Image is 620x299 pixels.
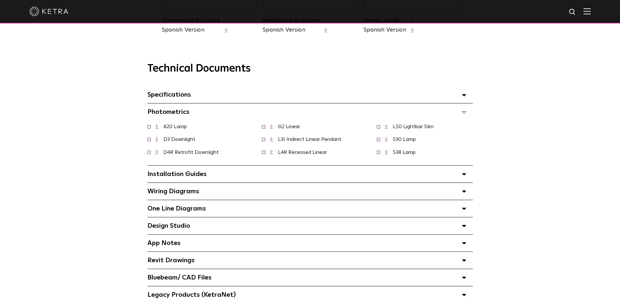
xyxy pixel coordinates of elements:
img: search icon [569,8,577,16]
a: LS0 Lightbar Slim [393,124,434,129]
span: App Notes [147,240,181,246]
a: L3I Indirect Linear Pendant [278,137,341,142]
a: A20 Lamp [163,124,187,129]
span: Photometrics [147,109,189,115]
a: D3 Downlight [163,137,195,142]
a: Spanish Version [162,26,220,34]
span: Bluebeam/ CAD Files [147,274,212,281]
a: S38 Lamp [393,150,416,155]
span: Design Studio [147,223,190,229]
a: G2 Linear [278,124,300,129]
a: Spanish Version [263,26,320,34]
span: One Line Diagrams [147,205,206,212]
a: L4R Recessed Linear [278,150,327,155]
span: Legacy Products (KetraNet) [147,292,236,298]
img: Hamburger%20Nav.svg [584,8,591,14]
h3: Technical Documents [147,62,473,75]
a: S30 Lamp [393,137,416,142]
a: Spanish Version [364,26,406,34]
a: D4R Retrofit Downlight [163,150,219,155]
span: Specifications [147,91,191,98]
span: Wiring Diagrams [147,188,199,195]
img: ketra-logo-2019-white [29,7,68,16]
span: Installation Guides [147,171,207,177]
span: Revit Drawings [147,257,195,264]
